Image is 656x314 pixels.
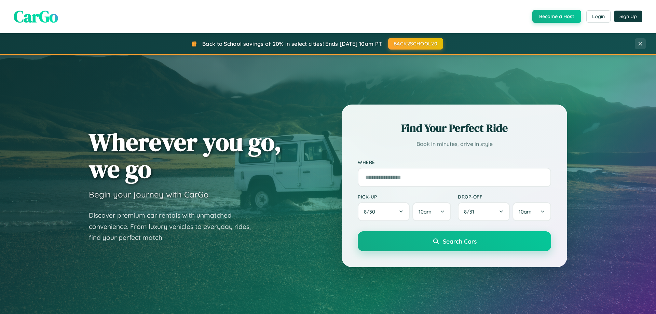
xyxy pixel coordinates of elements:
button: Become a Host [532,10,581,23]
p: Book in minutes, drive in style [358,139,551,149]
h2: Find Your Perfect Ride [358,121,551,136]
button: 8/30 [358,202,410,221]
button: Search Cars [358,231,551,251]
label: Pick-up [358,194,451,200]
span: Search Cars [443,237,477,245]
label: Where [358,159,551,165]
button: 10am [412,202,451,221]
button: Sign Up [614,11,642,22]
button: 10am [512,202,551,221]
p: Discover premium car rentals with unmatched convenience. From luxury vehicles to everyday rides, ... [89,210,260,243]
button: BACK2SCHOOL20 [388,38,443,50]
button: 8/31 [458,202,510,221]
button: Login [586,10,611,23]
h3: Begin your journey with CarGo [89,189,209,200]
label: Drop-off [458,194,551,200]
span: 8 / 31 [464,208,478,215]
span: CarGo [14,5,58,28]
span: 10am [419,208,432,215]
span: 10am [519,208,532,215]
span: Back to School savings of 20% in select cities! Ends [DATE] 10am PT. [202,40,383,47]
h1: Wherever you go, we go [89,128,282,182]
span: 8 / 30 [364,208,379,215]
